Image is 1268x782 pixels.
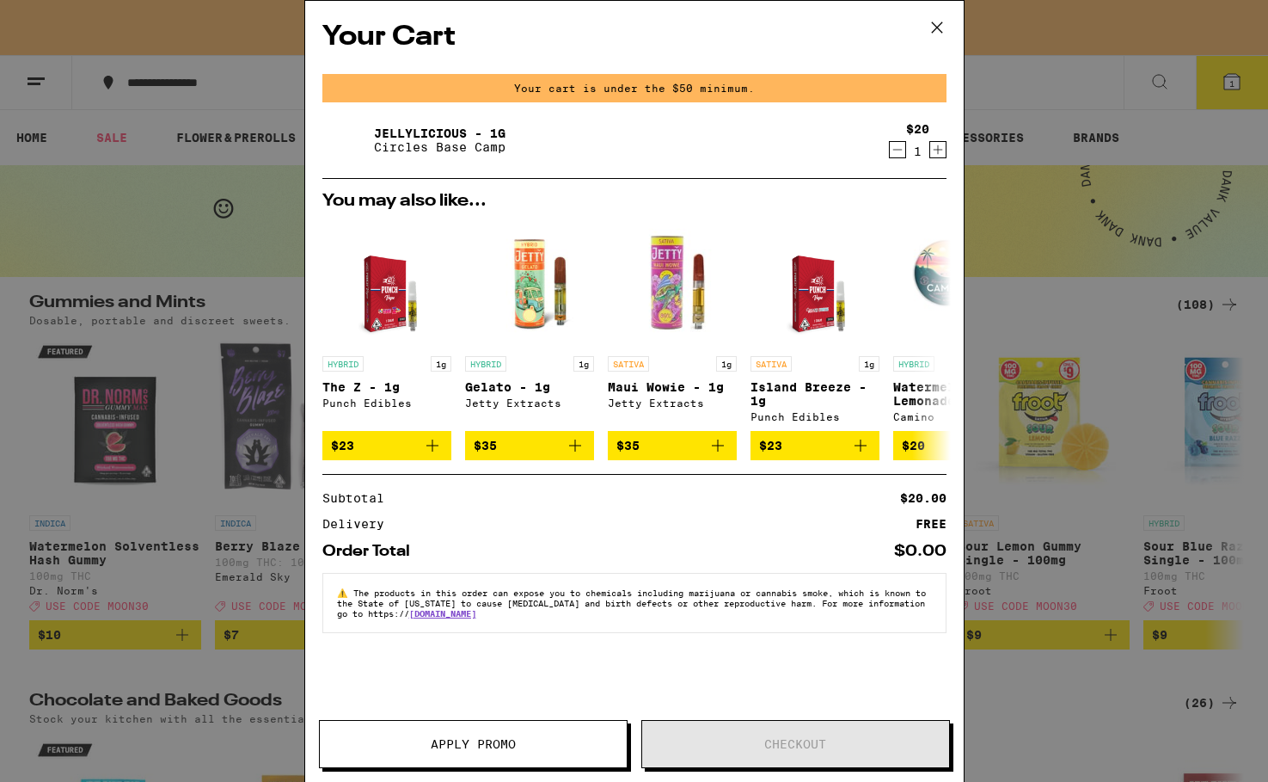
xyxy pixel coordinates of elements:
span: $20 [902,439,925,453]
a: [DOMAIN_NAME] [409,608,476,619]
div: $20 [906,122,929,136]
button: Add to bag [608,431,737,460]
p: The Z - 1g [322,380,451,394]
span: Checkout [764,738,826,750]
button: Add to bag [750,431,879,460]
div: 1 [906,145,929,158]
div: Delivery [322,518,396,530]
div: Punch Edibles [750,411,879,422]
div: $20.00 [900,492,946,504]
p: HYBRID [322,356,364,372]
p: HYBRID [465,356,506,372]
img: Jetty Extracts - Gelato - 1g [465,219,594,348]
button: Increment [929,141,946,158]
button: Add to bag [893,431,1022,460]
span: The products in this order can expose you to chemicals including marijuana or cannabis smoke, whi... [337,588,926,619]
h2: Your Cart [322,18,946,57]
p: 1g [431,356,451,372]
p: Watermelon Lemonade Bliss Gummies [893,380,1022,408]
div: Jetty Extracts [465,397,594,409]
span: $23 [759,439,782,453]
a: Open page for Watermelon Lemonade Bliss Gummies from Camino [893,219,1022,431]
p: Gelato - 1g [465,380,594,394]
p: HYBRID [893,356,934,372]
div: Subtotal [322,492,396,504]
div: Camino [893,411,1022,422]
a: Open page for Island Breeze - 1g from Punch Edibles [750,219,879,431]
div: Jetty Extracts [608,397,737,409]
span: $23 [331,439,354,453]
span: Apply Promo [431,738,516,750]
a: Open page for Gelato - 1g from Jetty Extracts [465,219,594,431]
div: FREE [916,518,946,530]
p: Island Breeze - 1g [750,380,879,408]
button: Checkout [641,720,950,768]
a: Open page for Maui Wowie - 1g from Jetty Extracts [608,219,737,431]
img: Camino - Watermelon Lemonade Bliss Gummies [893,219,1022,348]
a: Jellylicious - 1g [374,126,505,140]
img: Punch Edibles - The Z - 1g [336,219,436,348]
p: 1g [859,356,879,372]
img: Jellylicious - 1g [322,116,371,164]
a: Open page for The Z - 1g from Punch Edibles [322,219,451,431]
p: 1g [573,356,594,372]
p: SATIVA [608,356,649,372]
button: Decrement [889,141,906,158]
button: Add to bag [322,431,451,460]
span: $35 [474,439,497,453]
div: $0.00 [894,544,946,559]
img: Punch Edibles - Island Breeze - 1g [764,219,864,348]
div: Order Total [322,544,422,559]
p: Maui Wowie - 1g [608,380,737,394]
h2: You may also like... [322,193,946,210]
div: Punch Edibles [322,397,451,409]
span: Hi. Need any help? [10,12,124,26]
button: Apply Promo [319,720,628,768]
span: $35 [616,439,640,453]
p: 1g [716,356,737,372]
span: ⚠️ [337,588,353,598]
p: Circles Base Camp [374,140,505,154]
div: Your cart is under the $50 minimum. [322,74,946,102]
p: SATIVA [750,356,792,372]
img: Jetty Extracts - Maui Wowie - 1g [608,219,737,348]
button: Add to bag [465,431,594,460]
